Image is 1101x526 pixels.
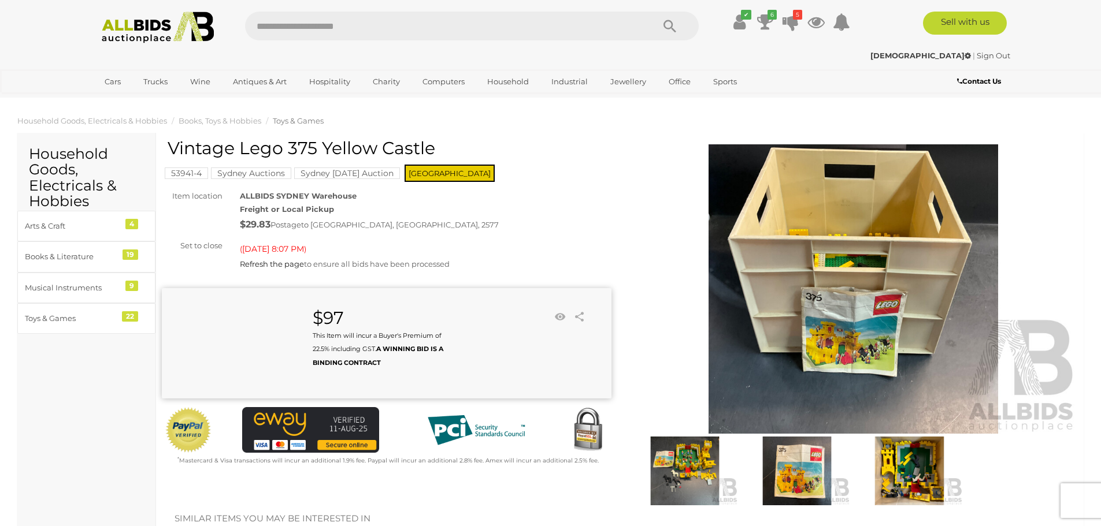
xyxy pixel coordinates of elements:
[123,249,138,260] div: 19
[240,217,611,233] div: Postage
[480,72,536,91] a: Household
[240,219,270,230] strong: $29.83
[544,72,595,91] a: Industrial
[565,407,611,453] img: Secured by Rapid SSL
[17,211,155,241] a: Arts & Craft 4
[793,10,802,20] i: 5
[153,239,231,252] div: Set to close
[165,169,208,178] a: 53941-4
[240,204,334,214] strong: Freight or Local Pickup
[923,12,1007,35] a: Sell with us
[17,303,155,334] a: Toys & Games 22
[661,72,698,91] a: Office
[418,407,534,453] img: PCI DSS compliant
[782,12,799,32] a: 5
[240,244,306,253] span: ( )
[95,12,221,43] img: Allbids.com.au
[136,72,175,91] a: Trucks
[870,51,971,60] strong: [DEMOGRAPHIC_DATA]
[25,250,120,263] div: Books & Literature
[957,77,1001,85] b: Contact Us
[273,116,324,125] a: Toys & Games
[240,191,357,200] strong: ALLBIDS SYDNEY Warehouse
[242,407,379,453] img: eWAY Payment Gateway
[97,91,194,110] a: [GEOGRAPHIC_DATA]
[973,51,975,60] span: |
[294,169,400,178] a: Sydney [DATE] Auction
[211,169,291,178] a: Sydney Auctions
[125,219,138,229] div: 4
[17,273,155,303] a: Musical Instruments 9
[632,437,738,505] img: Vintage Lego 375 Yellow Castle
[603,72,654,91] a: Jewellery
[641,12,699,40] button: Search
[405,165,495,182] span: [GEOGRAPHIC_DATA]
[17,116,167,125] a: Household Goods, Electricals & Hobbies
[957,75,1004,88] a: Contact Us
[153,189,231,203] div: Item location
[125,281,138,291] div: 9
[977,51,1010,60] a: Sign Out
[757,12,774,32] a: 6
[225,72,294,91] a: Antiques & Art
[242,244,304,254] span: [DATE] 8:07 PM
[177,457,599,464] small: Mastercard & Visa transactions will incur an additional 1.9% fee. Paypal will incur an additional...
[741,10,751,20] i: ✔
[179,116,261,125] a: Books, Toys & Hobbies
[175,514,1065,524] h2: Similar items you may be interested in
[240,259,450,268] span: to ensure all bids have been processed
[551,308,569,326] li: Watch this item
[365,72,407,91] a: Charity
[168,139,609,158] h1: Vintage Lego 375 Yellow Castle
[856,437,962,505] img: Vintage Lego 375 Yellow Castle
[165,167,208,179] mark: 53941-4
[211,167,291,179] mark: Sydney Auctions
[25,312,120,325] div: Toys & Games
[415,72,472,91] a: Computers
[744,437,850,505] img: Vintage Lego 375 Yellow Castle
[25,219,120,233] div: Arts & Craft
[294,167,400,179] mark: Sydney [DATE] Auction
[97,72,128,91] a: Cars
[29,146,144,210] h2: Household Goods, Electricals & Hobbies
[313,345,443,366] b: A WINNING BID IS A BINDING CONTRACT
[629,144,1078,434] img: Vintage Lego 375 Yellow Castle
[240,259,304,268] a: Refresh the page
[302,72,358,91] a: Hospitality
[122,311,138,322] div: 22
[731,12,748,32] a: ✔
[25,281,120,294] div: Musical Instruments
[313,331,443,367] small: This Item will incur a Buyer's Premium of 22.5% including GST.
[183,72,218,91] a: Wine
[768,10,777,20] i: 6
[870,51,973,60] a: [DEMOGRAPHIC_DATA]
[313,307,344,329] strong: $97
[706,72,744,91] a: Sports
[301,220,499,229] span: to [GEOGRAPHIC_DATA], [GEOGRAPHIC_DATA], 2577
[165,407,212,453] img: Official PayPal Seal
[17,241,155,272] a: Books & Literature 19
